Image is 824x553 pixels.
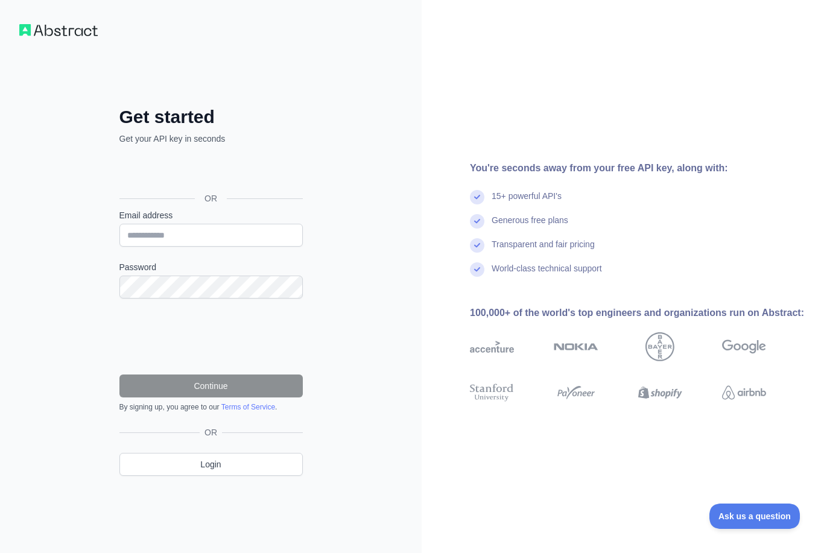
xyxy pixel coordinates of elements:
img: bayer [645,332,674,361]
p: Get your API key in seconds [119,133,303,145]
img: payoneer [554,382,598,404]
img: Workflow [19,24,98,36]
img: stanford university [470,382,514,404]
div: 100,000+ of the world's top engineers and organizations run on Abstract: [470,306,805,320]
div: World-class technical support [492,262,602,286]
img: check mark [470,238,484,253]
img: check mark [470,190,484,204]
iframe: Sign in with Google Button [113,158,306,185]
div: Transparent and fair pricing [492,238,595,262]
img: check mark [470,262,484,277]
a: Terms of Service [221,403,275,411]
button: Continue [119,374,303,397]
div: By signing up, you agree to our . [119,402,303,412]
span: OR [195,192,227,204]
div: Sign in with Google. Opens in new tab [119,158,300,185]
div: Generous free plans [492,214,568,238]
img: nokia [554,332,598,361]
img: google [722,332,766,361]
img: airbnb [722,382,766,404]
iframe: reCAPTCHA [119,313,303,360]
iframe: Toggle Customer Support [709,504,800,529]
div: 15+ powerful API's [492,190,562,214]
label: Email address [119,209,303,221]
label: Password [119,261,303,273]
a: Login [119,453,303,476]
span: OR [200,426,222,438]
img: check mark [470,214,484,229]
div: You're seconds away from your free API key, along with: [470,161,805,175]
img: accenture [470,332,514,361]
h2: Get started [119,106,303,128]
img: shopify [638,382,682,404]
